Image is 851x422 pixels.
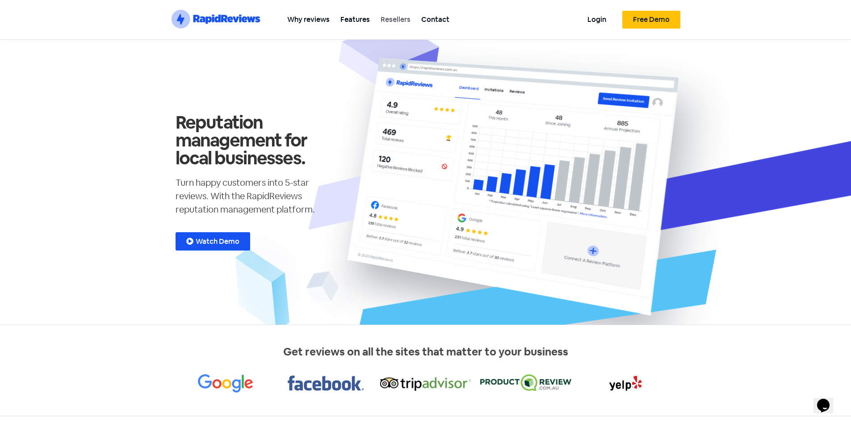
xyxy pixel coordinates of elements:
a: Contact [416,9,455,29]
span: Watch Demo [196,238,239,245]
iframe: chat widget [813,386,842,413]
p: Turn happy customers into 5-star reviews. With the RapidReviews reputation management platform. [176,176,336,216]
a: Features [335,9,375,29]
p: Get reviews on all the sites that matter to your business [176,344,676,360]
h1: Reputation management for local businesses. [176,113,336,167]
span: Free Demo [633,16,670,23]
a: Why reviews [282,9,335,29]
a: Free Demo [622,11,680,29]
a: Login [582,9,612,29]
a: Watch Demo [176,232,250,251]
a: Resellers [375,9,416,29]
